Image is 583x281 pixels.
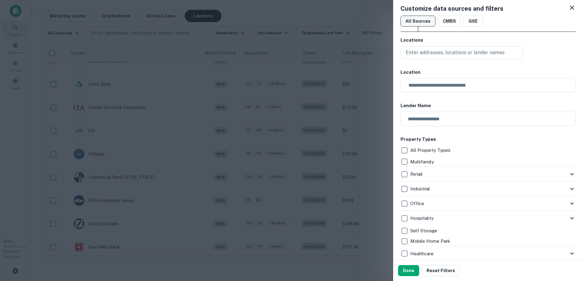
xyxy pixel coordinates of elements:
button: Done [398,265,419,276]
p: Enter addresses, locations or lender names [406,49,505,56]
p: Mobile Home Park [410,238,451,245]
p: All Property Types [410,147,452,154]
p: Hospitality [410,215,435,222]
button: Enter addresses, locations or lender names [401,46,523,59]
h5: Customize data sources and filters [401,4,503,13]
h6: Location [401,69,576,76]
p: Self Storage [410,227,438,234]
div: Hospitality [401,211,576,226]
h6: Lender Name [401,102,576,109]
h6: Property Types [401,136,576,143]
p: Office [410,200,425,207]
button: Reset Filters [422,265,460,276]
p: Industrial [410,185,431,193]
button: All Sources [401,16,435,27]
p: Multifamily [410,158,435,166]
iframe: Chat Widget [552,232,583,261]
div: Industrial [401,182,576,196]
button: CMBS [438,16,461,27]
button: GSE [463,16,483,27]
div: Office [401,196,576,211]
p: Healthcare [410,250,435,257]
div: Healthcare [401,246,576,261]
h6: Locations [401,37,576,44]
div: Retail [401,167,576,182]
p: Retail [410,170,424,178]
